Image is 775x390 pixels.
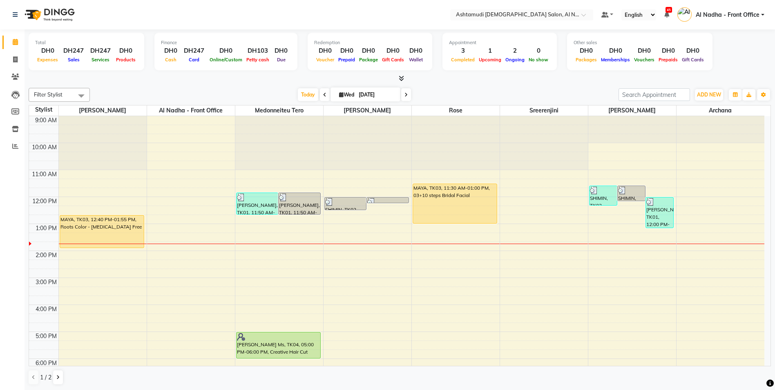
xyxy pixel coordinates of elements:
[59,105,147,116] span: [PERSON_NAME]
[599,57,632,63] span: Memberships
[696,11,759,19] span: Al Nadha - Front Office
[34,332,58,341] div: 5:00 PM
[314,39,426,46] div: Redemption
[503,46,527,56] div: 2
[527,57,550,63] span: No show
[314,57,336,63] span: Voucher
[357,46,380,56] div: DH0
[657,57,680,63] span: Prepaids
[298,88,318,101] span: Today
[35,39,138,46] div: Total
[574,39,706,46] div: Other sales
[324,105,411,116] span: [PERSON_NAME]
[646,197,673,228] div: [PERSON_NAME], TK01, 12:00 PM-01:10 PM, Saree Draping
[34,359,58,368] div: 6:00 PM
[664,11,669,18] a: 45
[35,46,60,56] div: DH0
[235,105,323,116] span: Medonneiteu Tero
[413,184,497,223] div: MAYA, TK03, 11:30 AM-01:00 PM, 03+10 steps Bridal Facial
[34,116,58,125] div: 9:00 AM
[477,57,503,63] span: Upcoming
[657,46,680,56] div: DH0
[325,197,366,210] div: SHIMIN, TK02, 12:00 PM-12:30 PM, Gel Polish Only
[279,193,320,214] div: [PERSON_NAME], TK01, 11:50 AM-12:40 PM, Weaves, Curls, Ceramic iron Styling Medium
[477,46,503,56] div: 1
[412,105,500,116] span: Rose
[677,7,692,22] img: Al Nadha - Front Office
[60,46,87,56] div: DH247
[60,215,144,248] div: MAYA, TK03, 12:40 PM-01:55 PM, Roots Color - [MEDICAL_DATA] Free
[34,305,58,314] div: 4:00 PM
[163,57,179,63] span: Cash
[181,46,208,56] div: DH247
[695,89,723,101] button: ADD NEW
[449,57,477,63] span: Completed
[337,92,356,98] span: Wed
[275,57,288,63] span: Due
[30,170,58,179] div: 11:00 AM
[208,46,244,56] div: DH0
[237,332,321,358] div: [PERSON_NAME] Ms, TK04, 05:00 PM-06:00 PM, Creative Hair Cut
[449,46,477,56] div: 3
[632,46,657,56] div: DH0
[666,7,672,13] span: 45
[336,57,357,63] span: Prepaid
[500,105,588,116] span: Sreerenjini
[677,105,765,116] span: Archana
[34,278,58,287] div: 3:00 PM
[114,46,138,56] div: DH0
[380,46,406,56] div: DH0
[34,251,58,260] div: 2:00 PM
[588,105,676,116] span: [PERSON_NAME]
[66,57,82,63] span: Sales
[34,224,58,233] div: 1:00 PM
[244,57,271,63] span: Petty cash
[87,46,114,56] div: DH247
[40,373,51,382] span: 1 / 2
[356,89,397,101] input: 2025-09-03
[574,46,599,56] div: DH0
[30,143,58,152] div: 10:00 AM
[632,57,657,63] span: Vouchers
[357,57,380,63] span: Package
[367,197,409,203] div: SHIMIN, TK02, 12:00 PM-12:15 PM, Gel polish Removal
[619,88,690,101] input: Search Appointment
[574,57,599,63] span: Packages
[336,46,357,56] div: DH0
[503,57,527,63] span: Ongoing
[161,39,291,46] div: Finance
[114,57,138,63] span: Products
[237,193,278,214] div: [PERSON_NAME], TK01, 11:50 AM-12:40 PM, Wash & Blow Dry - Medium hair
[208,57,244,63] span: Online/Custom
[34,91,63,98] span: Filter Stylist
[31,197,58,206] div: 12:00 PM
[599,46,632,56] div: DH0
[527,46,550,56] div: 0
[271,46,291,56] div: DH0
[449,39,550,46] div: Appointment
[618,186,645,201] div: SHIMIN, TK02, 11:35 AM-12:10 PM, Clean Up
[697,92,721,98] span: ADD NEW
[680,46,706,56] div: DH0
[244,46,271,56] div: DH103
[35,57,60,63] span: Expenses
[161,46,181,56] div: DH0
[406,46,426,56] div: DH0
[187,57,201,63] span: Card
[29,105,58,114] div: Stylist
[407,57,425,63] span: Wallet
[590,186,617,205] div: SHIMIN, TK02, 11:35 AM-12:20 PM, Pearl Facial
[680,57,706,63] span: Gift Cards
[314,46,336,56] div: DH0
[21,3,77,26] img: logo
[89,57,112,63] span: Services
[380,57,406,63] span: Gift Cards
[147,105,235,116] span: Al Nadha - Front Office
